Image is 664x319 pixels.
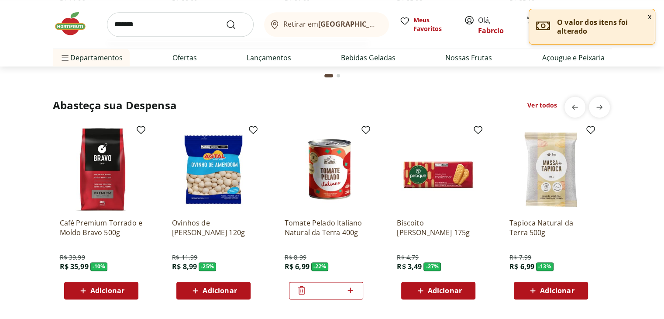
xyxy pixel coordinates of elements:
[323,65,335,86] button: Current page from fs-carousel
[311,262,329,271] span: - 22 %
[90,287,124,294] span: Adicionar
[176,282,251,299] button: Adicionar
[557,18,648,35] p: O valor dos itens foi alterado
[226,19,247,30] button: Submit Search
[285,253,306,262] span: R$ 8,99
[509,262,534,271] span: R$ 6,99
[264,12,389,37] button: Retirar em[GEOGRAPHIC_DATA]/[GEOGRAPHIC_DATA]
[172,262,197,271] span: R$ 8,99
[64,282,138,299] button: Adicionar
[60,253,85,262] span: R$ 39,99
[527,101,557,110] a: Ver todos
[399,16,454,33] a: Meus Favoritos
[540,287,574,294] span: Adicionar
[397,128,480,211] img: Biscoito Maizena Piraque 175g
[509,253,531,262] span: R$ 7,99
[172,218,255,237] a: Ovinhos de [PERSON_NAME] 120g
[514,282,588,299] button: Adicionar
[397,218,480,237] a: Biscoito [PERSON_NAME] 175g
[589,97,610,118] button: next
[172,52,197,63] a: Ofertas
[413,16,454,33] span: Meus Favoritos
[397,253,419,262] span: R$ 4,79
[60,47,123,68] span: Departamentos
[509,128,592,211] img: Tapioca Natural da Terra 500g
[423,262,441,271] span: - 27 %
[564,97,585,118] button: previous
[478,15,517,36] span: Olá,
[285,218,368,237] a: Tomate Pelado Italiano Natural da Terra 400g
[90,262,108,271] span: - 10 %
[509,218,592,237] a: Tapioca Natural da Terra 500g
[285,262,310,271] span: R$ 6,99
[199,262,216,271] span: - 25 %
[341,52,396,63] a: Bebidas Geladas
[60,47,70,68] button: Menu
[542,52,604,63] a: Açougue e Peixaria
[285,128,368,211] img: Tomate Pelado Italiano Natural da Terra 400g
[60,128,143,211] img: Café Premium Torrado e Moído Bravo 500g
[247,52,291,63] a: Lançamentos
[203,287,237,294] span: Adicionar
[397,262,422,271] span: R$ 3,49
[445,52,492,63] a: Nossas Frutas
[53,10,96,37] img: Hortifruti
[335,65,342,86] button: Go to page 2 from fs-carousel
[53,98,177,112] h2: Abasteça sua Despensa
[283,20,380,28] span: Retirar em
[644,9,655,24] button: Fechar notificação
[428,287,462,294] span: Adicionar
[172,128,255,211] img: Ovinhos de Amendoim Agtal 120g
[60,262,89,271] span: R$ 35,99
[60,218,143,237] a: Café Premium Torrado e Moído Bravo 500g
[401,282,475,299] button: Adicionar
[107,12,254,37] input: search
[536,262,554,271] span: - 13 %
[318,19,465,29] b: [GEOGRAPHIC_DATA]/[GEOGRAPHIC_DATA]
[172,253,197,262] span: R$ 11,99
[478,26,504,35] a: Fabrcio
